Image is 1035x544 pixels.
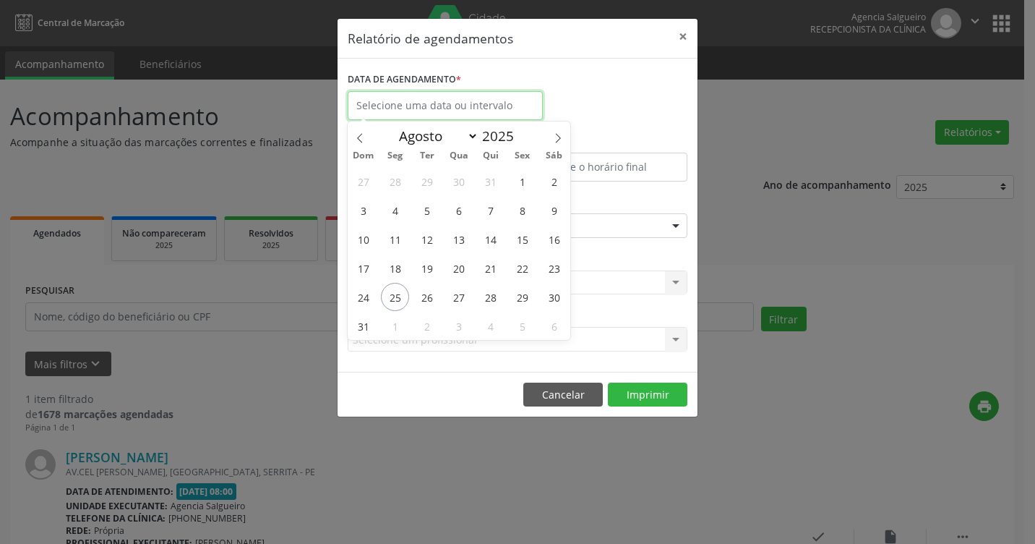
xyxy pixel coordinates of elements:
span: Agosto 17, 2025 [349,254,377,282]
span: Agosto 14, 2025 [476,225,504,253]
input: Year [478,127,526,145]
span: Agosto 28, 2025 [476,283,504,311]
span: Agosto 23, 2025 [540,254,568,282]
span: Agosto 11, 2025 [381,225,409,253]
span: Sex [507,151,538,161]
span: Setembro 1, 2025 [381,312,409,340]
span: Ter [411,151,443,161]
span: Agosto 26, 2025 [413,283,441,311]
span: Agosto 10, 2025 [349,225,377,253]
span: Seg [379,151,411,161]
span: Setembro 2, 2025 [413,312,441,340]
span: Julho 28, 2025 [381,167,409,195]
span: Agosto 8, 2025 [508,196,536,224]
span: Agosto 27, 2025 [445,283,473,311]
input: Selecione uma data ou intervalo [348,91,543,120]
span: Agosto 19, 2025 [413,254,441,282]
button: Imprimir [608,383,687,407]
span: Agosto 20, 2025 [445,254,473,282]
span: Julho 31, 2025 [476,167,504,195]
button: Close [669,19,697,54]
span: Agosto 6, 2025 [445,196,473,224]
span: Setembro 5, 2025 [508,312,536,340]
label: DATA DE AGENDAMENTO [348,69,461,91]
span: Agosto 21, 2025 [476,254,504,282]
span: Dom [348,151,379,161]
span: Agosto 1, 2025 [508,167,536,195]
button: Cancelar [523,383,603,407]
input: Selecione o horário final [521,153,687,182]
span: Agosto 4, 2025 [381,196,409,224]
span: Agosto 22, 2025 [508,254,536,282]
span: Agosto 12, 2025 [413,225,441,253]
span: Agosto 5, 2025 [413,196,441,224]
span: Julho 29, 2025 [413,167,441,195]
label: ATÉ [521,130,687,153]
span: Qua [443,151,475,161]
span: Agosto 31, 2025 [349,312,377,340]
span: Agosto 30, 2025 [540,283,568,311]
span: Agosto 3, 2025 [349,196,377,224]
span: Setembro 4, 2025 [476,312,504,340]
span: Agosto 9, 2025 [540,196,568,224]
select: Month [392,126,478,146]
span: Julho 27, 2025 [349,167,377,195]
span: Agosto 13, 2025 [445,225,473,253]
span: Agosto 29, 2025 [508,283,536,311]
span: Setembro 6, 2025 [540,312,568,340]
span: Agosto 2, 2025 [540,167,568,195]
span: Agosto 16, 2025 [540,225,568,253]
span: Sáb [538,151,570,161]
span: Qui [475,151,507,161]
h5: Relatório de agendamentos [348,29,513,48]
span: Agosto 25, 2025 [381,283,409,311]
span: Julho 30, 2025 [445,167,473,195]
span: Agosto 15, 2025 [508,225,536,253]
span: Agosto 24, 2025 [349,283,377,311]
span: Agosto 18, 2025 [381,254,409,282]
span: Agosto 7, 2025 [476,196,504,224]
span: Setembro 3, 2025 [445,312,473,340]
